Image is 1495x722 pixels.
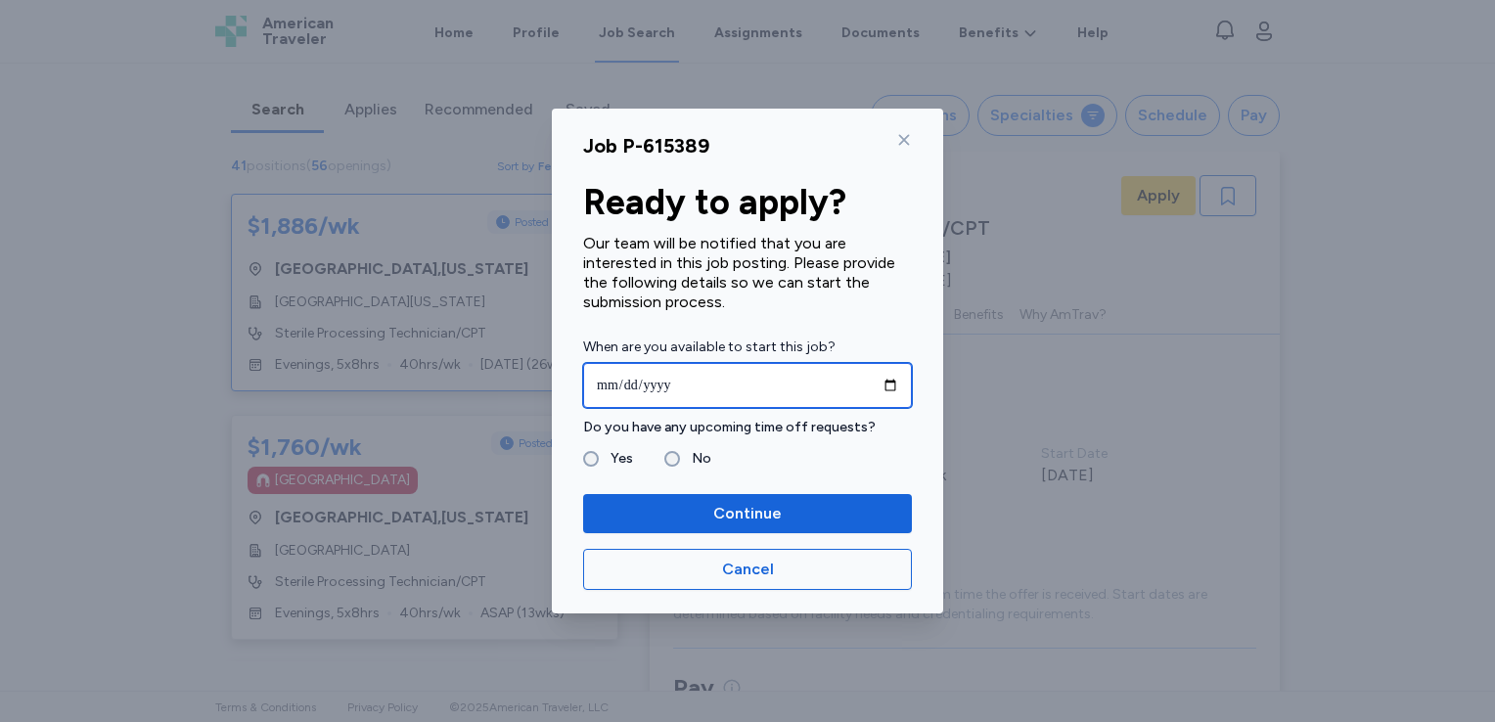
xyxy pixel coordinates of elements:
[583,336,912,359] label: When are you available to start this job?
[583,183,912,222] div: Ready to apply?
[583,132,709,159] div: Job P-615389
[583,549,912,590] button: Cancel
[583,234,912,312] div: Our team will be notified that you are interested in this job posting. Please provide the followi...
[680,447,711,471] label: No
[599,447,633,471] label: Yes
[713,502,782,525] span: Continue
[583,416,912,439] label: Do you have any upcoming time off requests?
[583,494,912,533] button: Continue
[722,558,774,581] span: Cancel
